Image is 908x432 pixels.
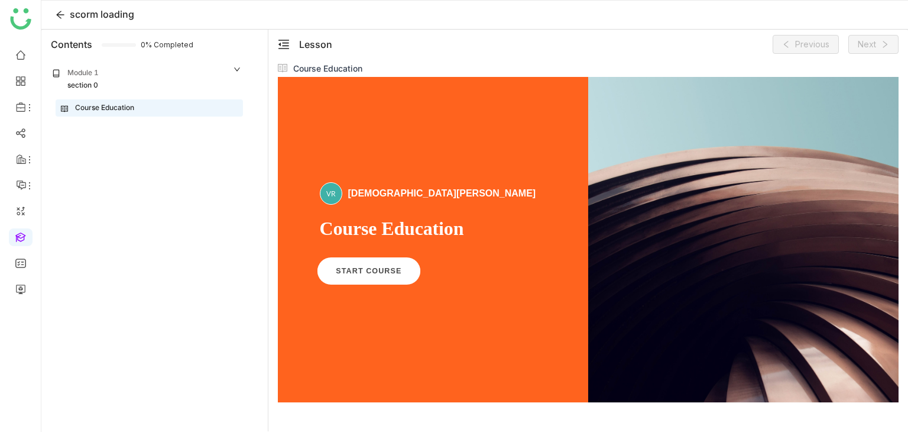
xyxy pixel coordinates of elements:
[42,140,269,163] h1: Course Education
[278,38,290,51] button: menu-fold
[70,8,134,20] span: scorm loading
[67,67,99,79] div: Module 1
[67,80,98,91] div: section 0
[51,37,92,51] div: Contents
[70,111,258,121] span: [DEMOGRAPHIC_DATA][PERSON_NAME]
[293,62,362,75] div: Course Education
[10,8,31,30] img: logo
[141,41,155,49] span: 0% Completed
[39,180,142,208] a: START COURSE
[44,59,250,99] div: Module 1section 0
[58,190,124,199] span: START COURSE
[773,35,839,54] button: Previous
[75,102,134,114] div: Course Education
[299,37,332,51] div: Lesson
[278,38,290,50] span: menu-fold
[61,105,68,113] img: lesson.svg
[848,35,899,54] button: Next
